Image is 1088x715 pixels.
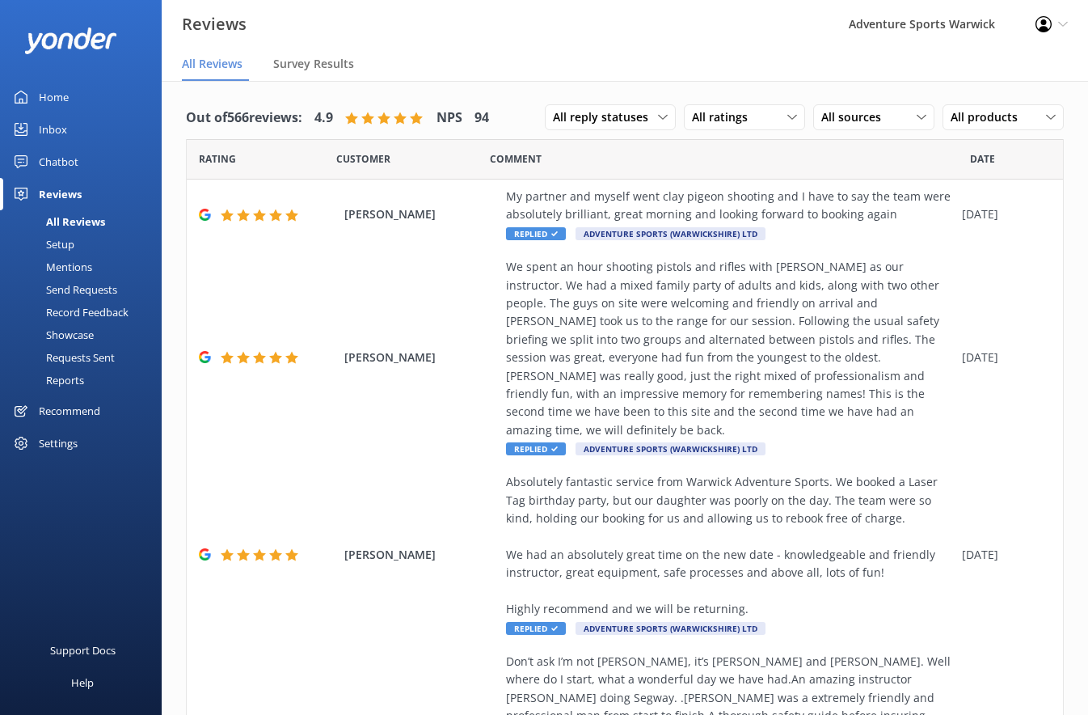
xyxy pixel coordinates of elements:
[10,301,129,324] div: Record Feedback
[10,278,117,301] div: Send Requests
[506,227,566,240] span: Replied
[10,233,74,256] div: Setup
[962,349,1043,366] div: [DATE]
[10,301,162,324] a: Record Feedback
[39,427,78,459] div: Settings
[39,81,69,113] div: Home
[576,622,765,635] span: Adventure Sports (Warwickshire) Ltd
[199,151,236,167] span: Date
[821,108,891,126] span: All sources
[506,622,566,635] span: Replied
[344,546,498,564] span: [PERSON_NAME]
[10,233,162,256] a: Setup
[436,108,462,129] h4: NPS
[970,151,995,167] span: Date
[39,113,67,146] div: Inbox
[344,205,498,223] span: [PERSON_NAME]
[10,210,162,233] a: All Reviews
[506,442,566,455] span: Replied
[50,634,116,666] div: Support Docs
[962,546,1043,564] div: [DATE]
[10,278,162,301] a: Send Requests
[10,324,162,346] a: Showcase
[10,256,162,278] a: Mentions
[490,151,542,167] span: Question
[506,258,954,439] div: We spent an hour shooting pistols and rifles with [PERSON_NAME] as our instructor. We had a mixed...
[314,108,333,129] h4: 4.9
[10,346,115,369] div: Requests Sent
[71,666,94,699] div: Help
[10,369,84,391] div: Reports
[336,151,390,167] span: Date
[186,108,302,129] h4: Out of 566 reviews:
[553,108,658,126] span: All reply statuses
[39,146,78,178] div: Chatbot
[474,108,489,129] h4: 94
[576,442,765,455] span: Adventure Sports (Warwickshire) Ltd
[39,395,100,427] div: Recommend
[10,346,162,369] a: Requests Sent
[10,256,92,278] div: Mentions
[692,108,757,126] span: All ratings
[273,56,354,72] span: Survey Results
[506,188,954,224] div: My partner and myself went clay pigeon shooting and I have to say the team were absolutely brilli...
[576,227,765,240] span: Adventure Sports (Warwickshire) Ltd
[506,473,954,618] div: Absolutely fantastic service from Warwick Adventure Sports. We booked a Laser Tag birthday party,...
[951,108,1027,126] span: All products
[182,56,242,72] span: All Reviews
[24,27,117,54] img: yonder-white-logo.png
[10,210,105,233] div: All Reviews
[182,11,247,37] h3: Reviews
[10,369,162,391] a: Reports
[962,205,1043,223] div: [DATE]
[39,178,82,210] div: Reviews
[344,349,498,366] span: [PERSON_NAME]
[10,324,94,346] div: Showcase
